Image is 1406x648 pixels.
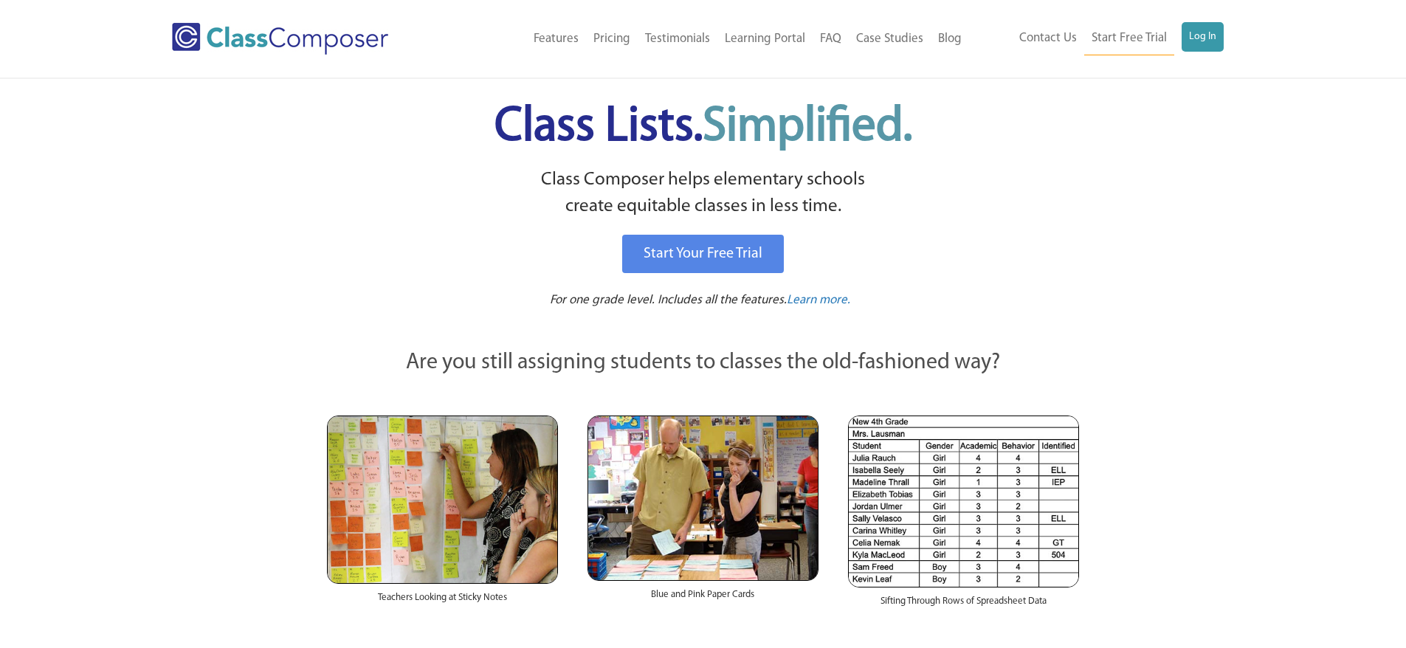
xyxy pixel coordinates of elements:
[931,23,969,55] a: Blog
[586,23,638,55] a: Pricing
[526,23,586,55] a: Features
[172,23,388,55] img: Class Composer
[1012,22,1084,55] a: Contact Us
[848,416,1079,587] img: Spreadsheets
[638,23,717,55] a: Testimonials
[849,23,931,55] a: Case Studies
[449,23,969,55] nav: Header Menu
[1182,22,1224,52] a: Log In
[1084,22,1174,55] a: Start Free Trial
[587,416,819,580] img: Blue and Pink Paper Cards
[550,294,787,306] span: For one grade level. Includes all the features.
[587,581,819,616] div: Blue and Pink Paper Cards
[969,22,1224,55] nav: Header Menu
[644,247,762,261] span: Start Your Free Trial
[787,294,850,306] span: Learn more.
[703,103,912,151] span: Simplified.
[494,103,912,151] span: Class Lists.
[622,235,784,273] a: Start Your Free Trial
[327,347,1080,379] p: Are you still assigning students to classes the old-fashioned way?
[327,416,558,584] img: Teachers Looking at Sticky Notes
[848,587,1079,623] div: Sifting Through Rows of Spreadsheet Data
[327,584,558,619] div: Teachers Looking at Sticky Notes
[787,292,850,310] a: Learn more.
[717,23,813,55] a: Learning Portal
[325,167,1082,221] p: Class Composer helps elementary schools create equitable classes in less time.
[813,23,849,55] a: FAQ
